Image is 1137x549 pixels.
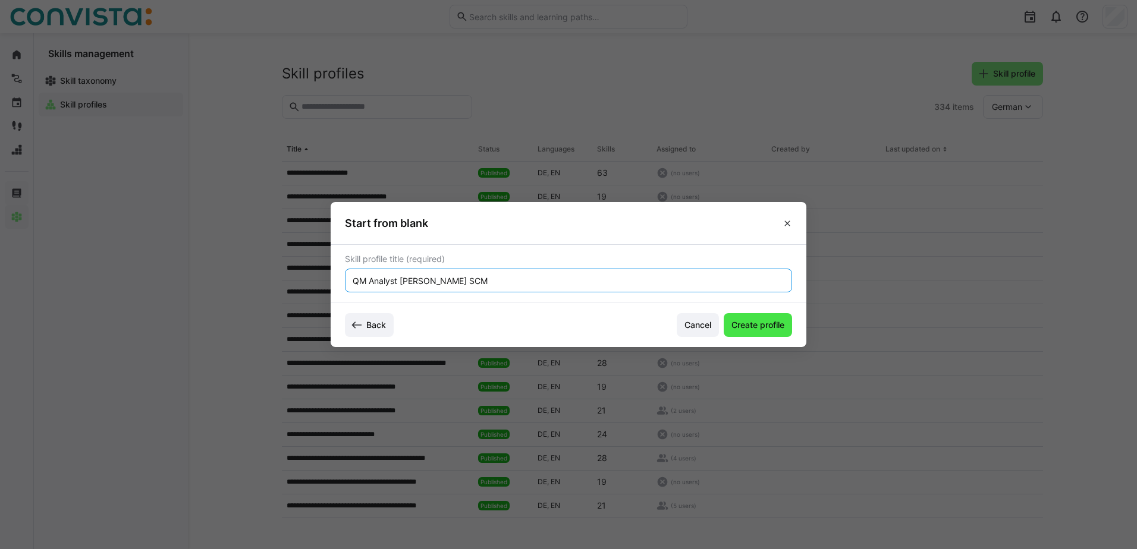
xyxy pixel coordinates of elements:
[724,313,792,337] button: Create profile
[351,275,786,286] input: Enter a skill profile title (e.g. Data Scientist)
[345,254,445,264] span: Skill profile title (required)
[365,319,388,331] span: Back
[683,319,713,331] span: Cancel
[345,313,394,337] button: Back
[677,313,719,337] button: Cancel
[730,319,786,331] span: Create profile
[345,216,428,230] h3: Start from blank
